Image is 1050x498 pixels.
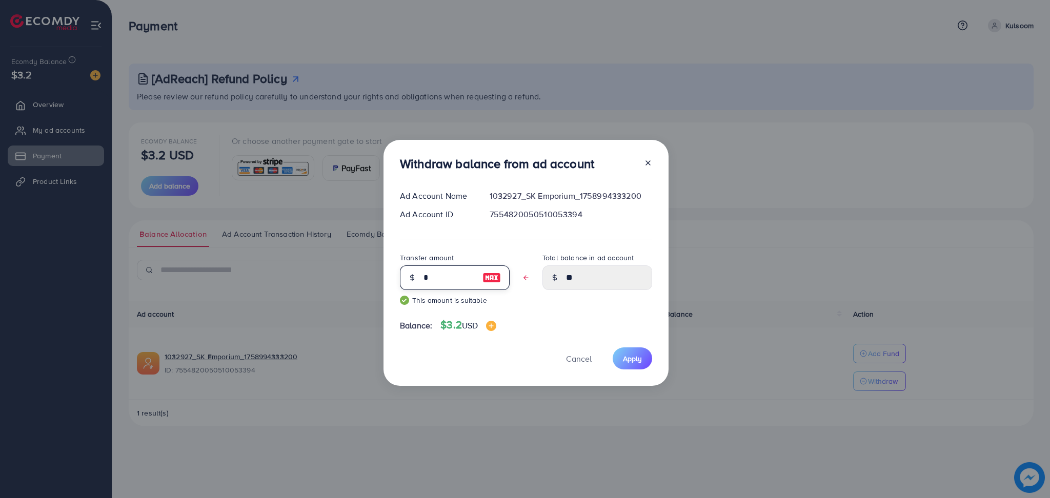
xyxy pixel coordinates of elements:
small: This amount is suitable [400,295,510,305]
h3: Withdraw balance from ad account [400,156,594,171]
span: Apply [623,354,642,364]
div: 1032927_SK Emporium_1758994333200 [481,190,660,202]
img: image [482,272,501,284]
label: Transfer amount [400,253,454,263]
span: Balance: [400,320,432,331]
div: 7554820050510053394 [481,209,660,220]
div: Ad Account Name [392,190,481,202]
span: USD [462,320,478,331]
img: guide [400,296,409,305]
button: Cancel [553,347,604,369]
label: Total balance in ad account [542,253,634,263]
img: image [486,321,496,331]
h4: $3.2 [440,319,496,331]
div: Ad Account ID [392,209,481,220]
span: Cancel [566,353,592,364]
button: Apply [613,347,652,369]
